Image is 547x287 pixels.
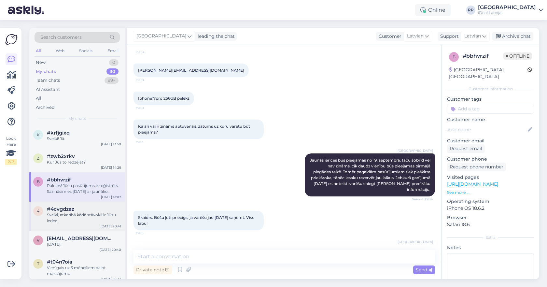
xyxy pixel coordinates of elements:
div: Extra [447,235,534,240]
div: Paldies! Jūsu pasūtījums ir reģistrēts. Sazināsimies [DATE] ar jaunāko informāciju. Uz tikšanos u... [47,183,121,194]
div: Sveiki, atkarībā kādā stāvoklī ir Jūsu ierīce. [47,212,121,224]
span: Send [416,267,432,273]
span: #bbhvrzif [47,177,71,183]
div: New [36,59,46,66]
div: Customer information [447,86,534,92]
div: Archived [36,104,55,111]
p: Customer name [447,116,534,123]
span: Offline [503,52,532,60]
p: See more ... [447,190,534,195]
span: z [37,156,39,161]
span: #t04n7oia [47,259,72,265]
span: #zwb2xrkv [47,153,75,159]
div: RP [466,6,475,15]
div: Look Here [5,136,17,165]
p: Safari 18.6 [447,221,534,228]
div: Archive chat [492,32,533,41]
div: Kur Jūs to redzējāt? [47,159,121,165]
span: Latvian [464,33,481,40]
span: 4 [37,208,39,213]
input: Add name [447,126,526,133]
div: Private note [133,265,172,274]
div: Team chats [36,77,60,84]
span: 13:00 [135,50,160,54]
div: [GEOGRAPHIC_DATA] [478,5,536,10]
div: 99+ [105,77,119,84]
div: Request phone number [447,163,506,171]
div: leading the chat [195,33,235,40]
div: Online [415,4,451,16]
span: Jaunās ierīces būs pieejamas no 19. septembra, taču šobrīd vēl nav zināms, cik daudz vienību būs ... [310,158,431,192]
div: 2 / 3 [5,159,17,165]
div: All [35,47,42,55]
div: [DATE] 17:33 [101,277,121,281]
span: My chats [68,116,86,122]
div: All [36,95,41,102]
p: Browser [447,214,534,221]
span: [GEOGRAPHIC_DATA] [136,33,186,40]
div: AI Assistant [36,86,60,93]
p: Notes [447,244,534,251]
input: Add a tag [447,104,534,114]
div: Customer [376,33,401,40]
div: [DATE] 13:50 [101,142,121,147]
div: [GEOGRAPHIC_DATA], [GEOGRAPHIC_DATA] [449,66,527,80]
span: Iphone17pro 256GB pelēks [138,96,189,101]
div: [DATE] 20:40 [100,247,121,252]
span: 13:00 [135,106,160,110]
span: Skaidrs. Būšu ļoti priecīgs, ja varēšu jau [DATE] saņemt. Visu labu! [138,215,256,226]
div: Web [54,47,66,55]
span: Seen ✓ 13:04 [409,197,433,202]
div: [DATE] 13:07 [101,194,121,199]
span: #4cvgdzaz [47,206,74,212]
a: [GEOGRAPHIC_DATA]iDeal Latvija [478,5,543,15]
span: 13:00 [135,78,160,82]
div: [DATE]. [47,241,121,247]
a: [URL][DOMAIN_NAME] [447,181,498,187]
span: b [37,179,40,184]
p: Customer email [447,137,534,144]
div: [DATE] 20:41 [101,224,121,229]
div: Request email [447,144,485,153]
div: 30 [106,68,119,75]
span: [GEOGRAPHIC_DATA] [398,148,433,153]
p: Customer phone [447,156,534,163]
img: Askly Logo [5,33,18,46]
div: [DATE] 14:29 [101,165,121,170]
div: Support [438,33,459,40]
div: Socials [78,47,94,55]
span: Kā arī vai ir zināms aptuvenais datums uz kuru varētu būt pieejams? [138,124,251,135]
span: 13:05 [135,231,160,236]
span: Search customers [40,34,82,41]
div: iDeal Latvija [478,10,536,15]
span: [GEOGRAPHIC_DATA] [398,239,433,244]
div: Sveiki! Jā. [47,136,121,142]
span: #krfjgixq [47,130,70,136]
span: k [37,132,40,137]
div: # bbhvrzif [463,52,503,60]
span: t [37,261,39,266]
a: [PERSON_NAME][EMAIL_ADDRESS][DOMAIN_NAME] [138,68,244,73]
span: 13:03 [135,139,160,144]
span: v [37,238,39,243]
span: b [453,54,456,59]
div: Email [106,47,120,55]
div: My chats [36,68,56,75]
div: Vienīgais uz 3 mēnešiem dalot maksājumu [47,265,121,277]
p: Operating system [447,198,534,205]
p: iPhone OS 18.6.2 [447,205,534,212]
span: Latvian [407,33,424,40]
p: Visited pages [447,174,534,181]
p: Customer tags [447,96,534,103]
span: veinbergsn@gmail.com [47,236,115,241]
div: 0 [109,59,119,66]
